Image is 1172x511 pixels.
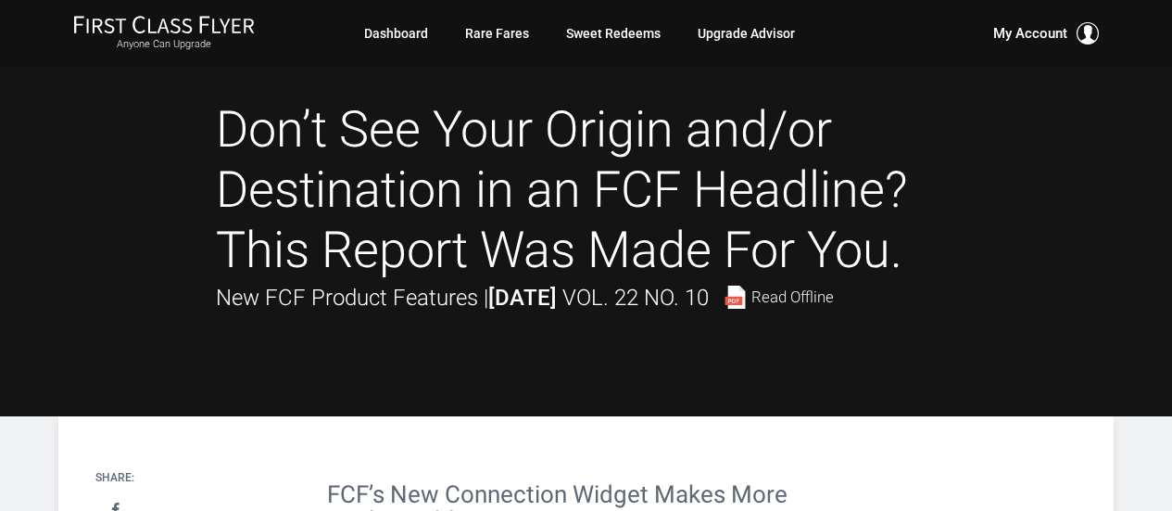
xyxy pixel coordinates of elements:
img: pdf-file.svg [724,286,747,309]
a: First Class FlyerAnyone Can Upgrade [73,15,255,52]
a: Sweet Redeems [566,17,661,50]
span: My Account [993,22,1067,45]
small: Anyone Can Upgrade [73,38,255,51]
a: Upgrade Advisor [698,17,795,50]
div: New FCF Product Features | [216,280,834,315]
img: First Class Flyer [73,15,255,34]
a: Read Offline [724,286,834,309]
h1: Don’t See Your Origin and/or Destination in an FCF Headline? This Report Was Made For You. [216,100,957,280]
h4: Share: [95,472,134,484]
a: Dashboard [364,17,428,50]
button: My Account [993,22,1099,45]
a: Rare Fares [465,17,529,50]
span: Vol. 22 No. 10 [562,285,709,311]
span: Read Offline [751,289,834,305]
strong: [DATE] [488,285,557,311]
